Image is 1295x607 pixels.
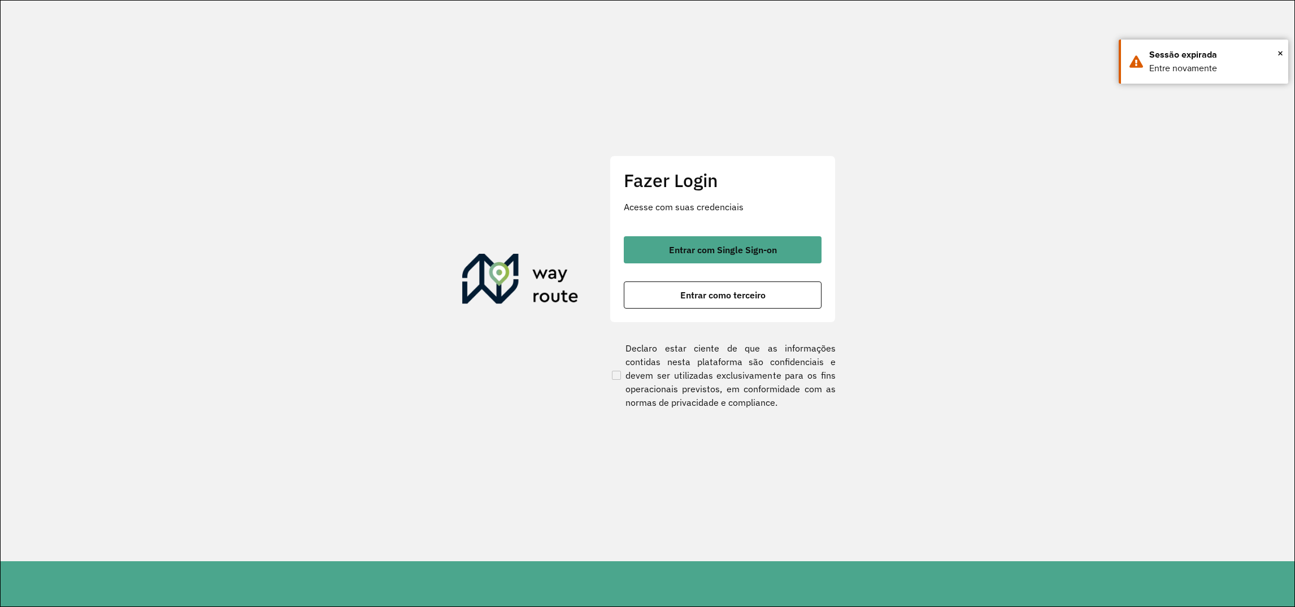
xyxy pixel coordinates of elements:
button: button [624,281,822,309]
span: Entrar com Single Sign-on [669,245,777,254]
div: Entre novamente [1149,62,1280,75]
span: × [1277,45,1283,62]
p: Acesse com suas credenciais [624,200,822,214]
div: Sessão expirada [1149,48,1280,62]
h2: Fazer Login [624,170,822,191]
img: Roteirizador AmbevTech [462,254,579,308]
span: Entrar como terceiro [680,291,766,300]
button: button [624,236,822,263]
label: Declaro estar ciente de que as informações contidas nesta plataforma são confidenciais e devem se... [610,341,836,409]
button: Close [1277,45,1283,62]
